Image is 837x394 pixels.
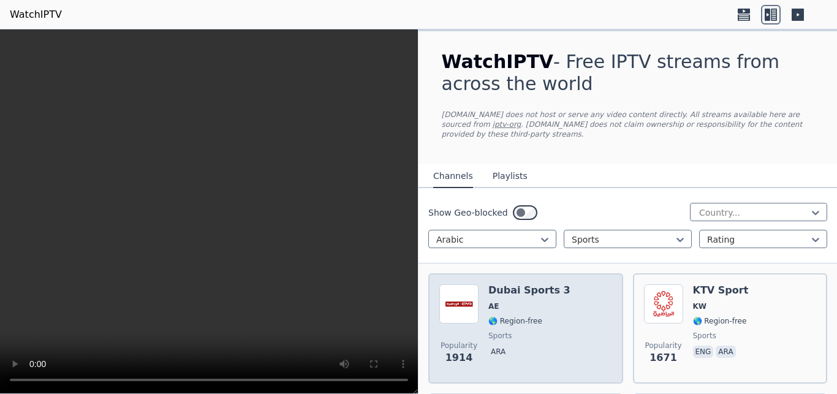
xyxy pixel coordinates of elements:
[488,301,499,311] span: AE
[493,165,528,188] button: Playlists
[488,331,512,341] span: sports
[488,284,570,297] h6: Dubai Sports 3
[644,284,683,324] img: KTV Sport
[442,110,814,139] p: [DOMAIN_NAME] does not host or serve any video content directly. All streams available here are s...
[439,284,479,324] img: Dubai Sports 3
[650,350,677,365] span: 1671
[645,341,681,350] span: Popularity
[716,346,735,358] p: ara
[10,7,62,22] a: WatchIPTV
[693,346,714,358] p: eng
[693,331,716,341] span: sports
[445,350,473,365] span: 1914
[488,316,542,326] span: 🌎 Region-free
[441,341,477,350] span: Popularity
[693,316,747,326] span: 🌎 Region-free
[693,301,707,311] span: KW
[442,51,554,72] span: WatchIPTV
[488,346,508,358] p: ara
[493,120,521,129] a: iptv-org
[442,51,814,95] h1: - Free IPTV streams from across the world
[693,284,749,297] h6: KTV Sport
[433,165,473,188] button: Channels
[428,206,508,219] label: Show Geo-blocked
